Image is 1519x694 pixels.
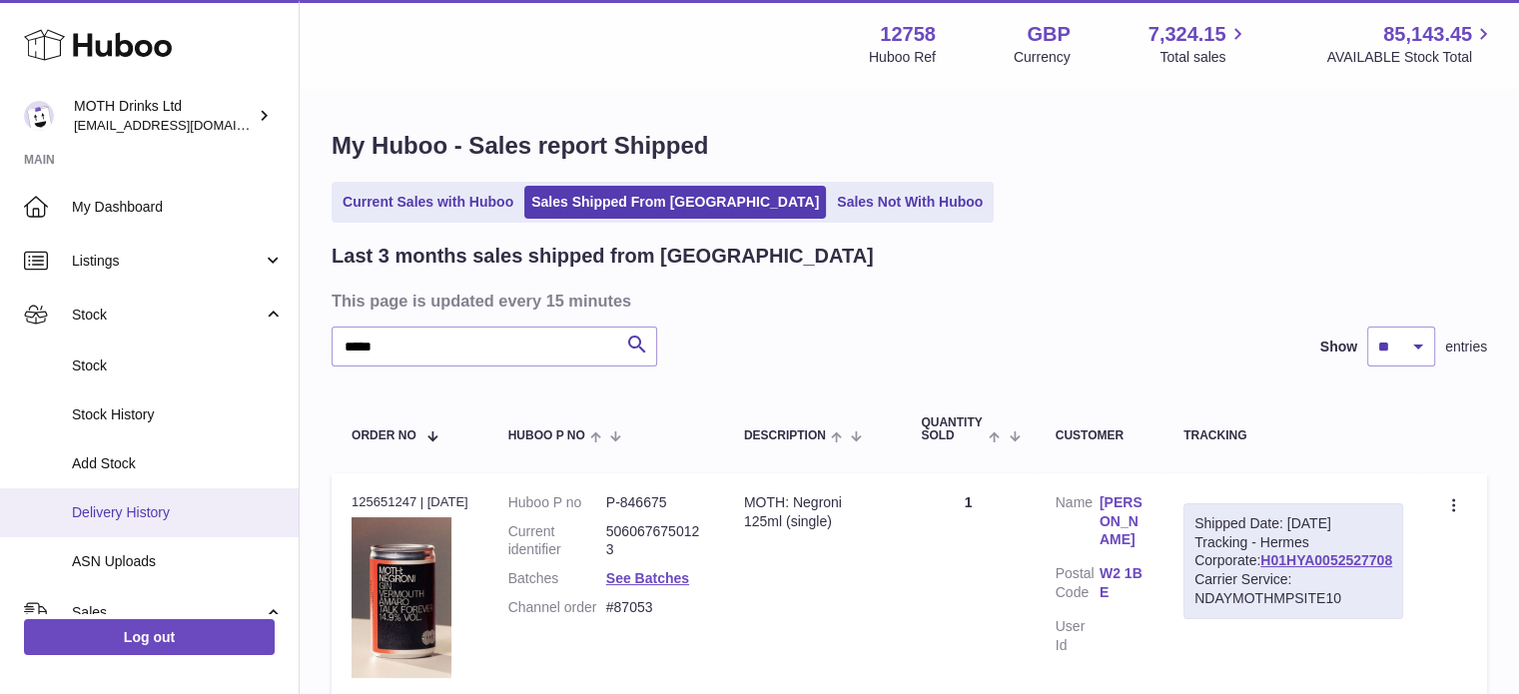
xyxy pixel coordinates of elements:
div: MOTH: Negroni 125ml (single) [744,493,881,531]
dt: Huboo P no [508,493,606,512]
span: Stock [72,306,263,325]
div: Carrier Service: NDAYMOTHMPSITE10 [1194,570,1392,608]
span: Description [744,429,826,442]
h3: This page is updated every 15 minutes [332,290,1482,312]
dd: #87053 [606,598,704,617]
span: 85,143.45 [1383,21,1472,48]
a: 7,324.15 Total sales [1148,21,1249,67]
a: Sales Not With Huboo [830,186,990,219]
span: Quantity Sold [921,416,984,442]
div: Customer [1056,429,1143,442]
div: Tracking [1183,429,1403,442]
div: Tracking - Hermes Corporate: [1183,503,1403,619]
span: 7,324.15 [1148,21,1226,48]
span: Huboo P no [508,429,585,442]
div: Huboo Ref [869,48,936,67]
a: 85,143.45 AVAILABLE Stock Total [1326,21,1495,67]
dt: Name [1056,493,1100,555]
dd: P-846675 [606,493,704,512]
div: MOTH Drinks Ltd [74,97,254,135]
a: Sales Shipped From [GEOGRAPHIC_DATA] [524,186,826,219]
span: entries [1445,338,1487,356]
strong: 12758 [880,21,936,48]
span: Add Stock [72,454,284,473]
span: Total sales [1159,48,1248,67]
span: ASN Uploads [72,552,284,571]
a: H01HYA0052527708 [1260,552,1392,568]
a: Current Sales with Huboo [336,186,520,219]
span: [EMAIL_ADDRESS][DOMAIN_NAME] [74,117,294,133]
span: Stock History [72,405,284,424]
div: 125651247 | [DATE] [352,493,468,511]
strong: GBP [1027,21,1070,48]
span: AVAILABLE Stock Total [1326,48,1495,67]
span: My Dashboard [72,198,284,217]
span: Stock [72,356,284,375]
a: See Batches [606,570,689,586]
img: orders@mothdrinks.com [24,101,54,131]
dt: Postal Code [1056,564,1100,607]
label: Show [1320,338,1357,356]
dt: Batches [508,569,606,588]
span: Order No [352,429,416,442]
a: W2 1BE [1100,564,1143,602]
span: Sales [72,603,263,622]
a: Log out [24,619,275,655]
h1: My Huboo - Sales report Shipped [332,130,1487,162]
a: [PERSON_NAME] [1100,493,1143,550]
dt: User Id [1056,617,1100,655]
div: Currency [1014,48,1071,67]
h2: Last 3 months sales shipped from [GEOGRAPHIC_DATA] [332,243,874,270]
span: Listings [72,252,263,271]
dt: Channel order [508,598,606,617]
div: Shipped Date: [DATE] [1194,514,1392,533]
span: Delivery History [72,503,284,522]
dd: 5060676750123 [606,522,704,560]
dt: Current identifier [508,522,606,560]
img: 127581729091221.png [352,517,451,677]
